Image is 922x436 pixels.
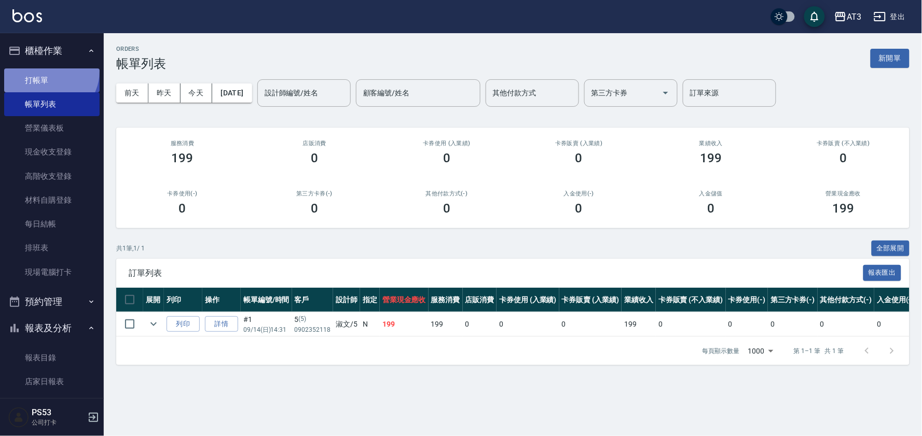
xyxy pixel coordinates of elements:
[181,83,213,103] button: 今天
[871,49,910,68] button: 新開單
[4,116,100,140] a: 營業儀表板
[463,312,497,336] td: 0
[794,346,844,356] p: 第 1–1 筆 共 1 筆
[872,241,910,257] button: 全部展開
[768,288,818,312] th: 第三方卡券(-)
[429,288,463,312] th: 服務消費
[870,7,910,26] button: 登出
[874,288,917,312] th: 入金使用(-)
[4,140,100,164] a: 現金收支登錄
[703,346,740,356] p: 每頁顯示數量
[129,190,236,197] h2: 卡券使用(-)
[525,190,632,197] h2: 入金使用(-)
[768,312,818,336] td: 0
[292,288,334,312] th: 客戶
[4,288,100,315] button: 預約管理
[299,314,307,325] p: (5)
[4,236,100,260] a: 排班表
[525,140,632,147] h2: 卡券販賣 (入業績)
[790,190,897,197] h2: 營業現金應收
[863,265,902,281] button: 報表匯出
[143,288,164,312] th: 展開
[380,312,429,336] td: 199
[172,151,194,165] h3: 199
[4,260,100,284] a: 現場電腦打卡
[212,83,252,103] button: [DATE]
[116,57,166,71] h3: 帳單列表
[622,288,656,312] th: 業績收入
[863,268,902,277] a: 報表匯出
[393,190,501,197] h2: 其他付款方式(-)
[830,6,865,27] button: AT3
[4,92,100,116] a: 帳單列表
[847,10,861,23] div: AT3
[393,140,501,147] h2: 卡券使用 (入業績)
[443,151,450,165] h3: 0
[205,316,238,332] a: 詳情
[790,140,897,147] h2: 卡券販賣 (不入業績)
[4,164,100,188] a: 高階收支登錄
[700,151,722,165] h3: 199
[261,140,368,147] h2: 店販消費
[146,316,161,332] button: expand row
[333,312,360,336] td: 淑文 /5
[656,312,725,336] td: 0
[4,212,100,236] a: 每日結帳
[559,312,622,336] td: 0
[463,288,497,312] th: 店販消費
[4,37,100,64] button: 櫃檯作業
[4,68,100,92] a: 打帳單
[4,346,100,370] a: 報表目錄
[380,288,429,312] th: 營業現金應收
[116,244,145,253] p: 共 1 筆, 1 / 1
[129,140,236,147] h3: 服務消費
[241,312,292,336] td: #1
[833,201,855,216] h3: 199
[261,190,368,197] h2: 第三方卡券(-)
[840,151,847,165] h3: 0
[622,312,656,336] td: 199
[656,288,725,312] th: 卡券販賣 (不入業績)
[4,188,100,212] a: 材料自購登錄
[443,201,450,216] h3: 0
[116,46,166,52] h2: ORDERS
[575,201,583,216] h3: 0
[497,288,559,312] th: 卡券使用 (入業績)
[295,325,331,334] p: 0902352118
[178,201,186,216] h3: 0
[129,268,863,278] span: 訂單列表
[871,53,910,63] a: 新開單
[818,312,875,336] td: 0
[429,312,463,336] td: 199
[804,6,825,27] button: save
[497,312,559,336] td: 0
[559,288,622,312] th: 卡券販賣 (入業績)
[311,201,318,216] h3: 0
[726,288,768,312] th: 卡券使用(-)
[744,337,777,365] div: 1000
[311,151,318,165] h3: 0
[4,315,100,342] button: 報表及分析
[243,325,290,334] p: 09/14 (日) 14:31
[726,312,768,336] td: 0
[360,288,380,312] th: 指定
[164,288,202,312] th: 列印
[657,140,765,147] h2: 業績收入
[575,151,583,165] h3: 0
[12,9,42,22] img: Logo
[32,418,85,427] p: 公司打卡
[874,312,917,336] td: 0
[116,83,148,103] button: 前天
[8,407,29,428] img: Person
[32,407,85,418] h5: PS53
[333,288,360,312] th: 設計師
[360,312,380,336] td: N
[148,83,181,103] button: 昨天
[657,85,674,101] button: Open
[167,316,200,332] button: 列印
[708,201,715,216] h3: 0
[657,190,765,197] h2: 入金儲值
[4,393,100,417] a: 互助日報表
[202,288,241,312] th: 操作
[818,288,875,312] th: 其他付款方式(-)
